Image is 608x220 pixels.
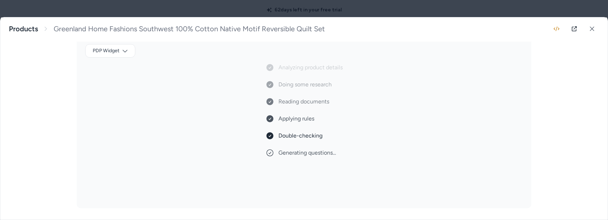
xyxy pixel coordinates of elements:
[278,63,343,72] span: Analyzing product details
[9,25,325,33] nav: breadcrumb
[278,149,336,157] span: Generating questions...
[278,114,314,123] span: Applying rules
[85,44,135,58] button: PDP Widget
[54,25,325,33] span: Greenland Home Fashions Southwest 100% Cotton Native Motif Reversible Quilt Set
[9,25,38,33] a: Products
[93,47,119,54] span: PDP Widget
[278,80,332,89] span: Doing some research
[278,132,322,140] span: Double-checking
[278,97,329,106] span: Reading documents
